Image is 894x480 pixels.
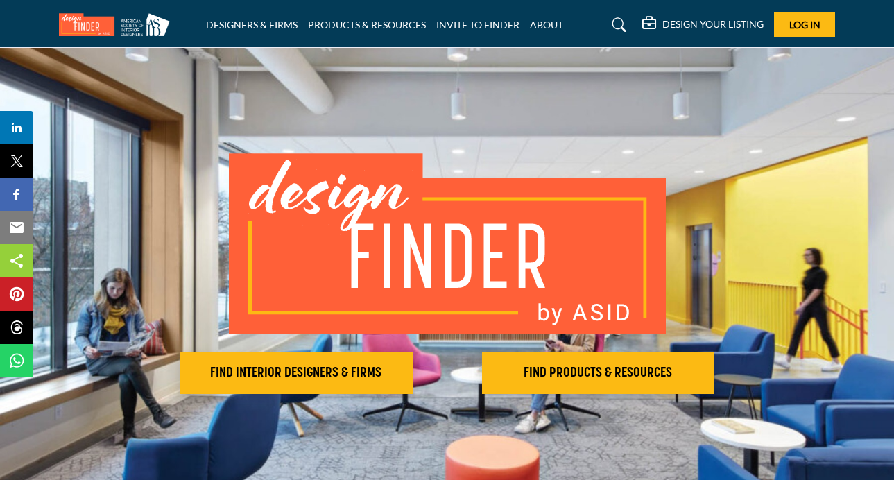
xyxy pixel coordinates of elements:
h2: FIND INTERIOR DESIGNERS & FIRMS [184,365,409,382]
button: FIND PRODUCTS & RESOURCES [482,352,715,394]
a: PRODUCTS & RESOURCES [308,19,426,31]
a: Search [599,14,635,36]
img: Site Logo [59,13,177,36]
h5: DESIGN YOUR LISTING [662,18,764,31]
span: Log In [789,19,820,31]
a: INVITE TO FINDER [436,19,519,31]
h2: FIND PRODUCTS & RESOURCES [486,365,711,382]
button: FIND INTERIOR DESIGNERS & FIRMS [180,352,413,394]
div: DESIGN YOUR LISTING [642,17,764,33]
a: DESIGNERS & FIRMS [206,19,298,31]
a: ABOUT [530,19,563,31]
img: image [229,153,666,334]
button: Log In [774,12,835,37]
